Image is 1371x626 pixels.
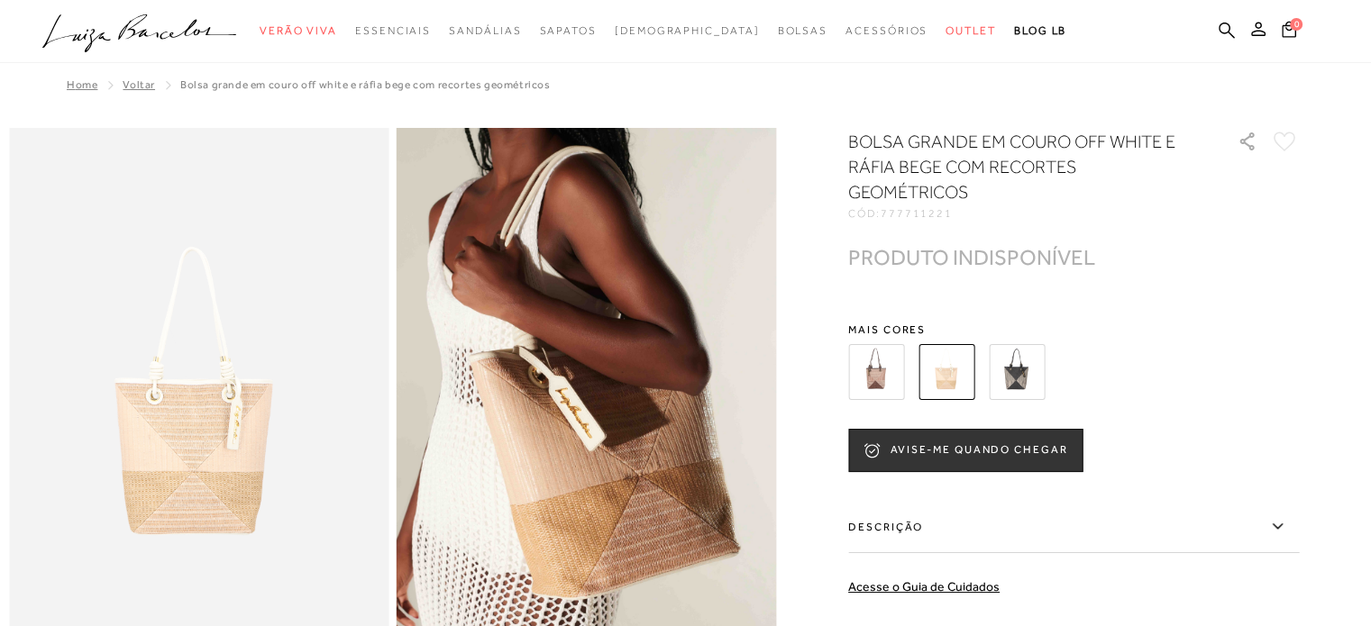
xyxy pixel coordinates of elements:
[845,14,928,48] a: categoryNavScreenReaderText
[260,14,337,48] a: categoryNavScreenReaderText
[777,14,827,48] a: categoryNavScreenReaderText
[989,344,1045,400] img: BOLSA GRANDE EM COURO PRETO E RÁFIA COM RECORTES GEOMÉTRICOS
[449,24,521,37] span: Sandálias
[539,24,596,37] span: Sapatos
[1290,18,1302,31] span: 0
[449,14,521,48] a: categoryNavScreenReaderText
[848,129,1186,204] h1: BOLSA GRANDE EM COURO OFF WHITE E RÁFIA BEGE COM RECORTES GEOMÉTRICOS
[946,14,996,48] a: categoryNavScreenReaderText
[848,579,1000,594] a: Acesse o Guia de Cuidados
[355,14,431,48] a: categoryNavScreenReaderText
[1014,24,1066,37] span: BLOG LB
[123,78,155,91] a: Voltar
[1276,20,1302,44] button: 0
[946,24,996,37] span: Outlet
[919,344,974,400] img: BOLSA GRANDE EM COURO OFF WHITE E RÁFIA BEGE COM RECORTES GEOMÉTRICOS
[615,14,760,48] a: noSubCategoriesText
[848,324,1299,335] span: Mais cores
[355,24,431,37] span: Essenciais
[881,207,953,220] span: 777711221
[67,78,97,91] a: Home
[848,248,1095,267] div: PRODUTO INDISPONÍVEL
[777,24,827,37] span: Bolsas
[615,24,760,37] span: [DEMOGRAPHIC_DATA]
[539,14,596,48] a: categoryNavScreenReaderText
[848,208,1209,219] div: CÓD:
[180,78,550,91] span: BOLSA GRANDE EM COURO OFF WHITE E RÁFIA BEGE COM RECORTES GEOMÉTRICOS
[260,24,337,37] span: Verão Viva
[848,429,1083,472] button: AVISE-ME QUANDO CHEGAR
[845,24,928,37] span: Acessórios
[848,344,904,400] img: BOLSA GRANDE EM COURO CAFÉ E RÁFIA COM RECORTES GEOMÉTRICOS
[848,501,1299,553] label: Descrição
[1014,14,1066,48] a: BLOG LB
